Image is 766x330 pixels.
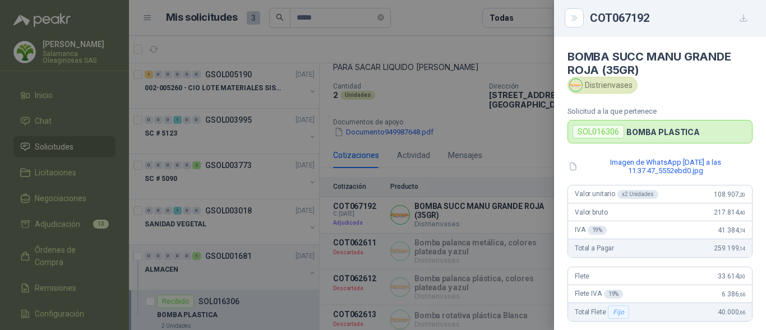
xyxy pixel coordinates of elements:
[575,290,623,299] span: Flete IVA
[722,290,745,298] span: 6.386
[739,192,745,198] span: ,20
[575,208,607,216] span: Valor bruto
[739,291,745,298] span: ,66
[739,210,745,216] span: ,40
[739,227,745,234] span: ,74
[718,272,745,280] span: 33.614
[604,290,624,299] div: 19 %
[570,79,582,91] img: Company Logo
[567,107,753,115] p: Solicitud a la que pertenece
[575,226,607,235] span: IVA
[739,245,745,252] span: ,14
[567,50,753,77] h4: BOMBA SUCC MANU GRANDE ROJA (35GR)
[739,309,745,315] span: ,66
[714,244,745,252] span: 259.199
[567,11,581,25] button: Close
[714,208,745,216] span: 217.814
[567,157,753,176] button: Imagen de WhatsApp [DATE] a las 11.37.47_5552ebd0.jpg
[575,190,658,199] span: Valor unitario
[714,190,745,198] span: 108.907
[739,273,745,280] span: ,00
[573,125,624,138] div: SOL016306
[617,190,658,199] div: x 2 Unidades
[718,308,745,316] span: 40.000
[588,226,607,235] div: 19 %
[575,244,614,252] span: Total a Pagar
[575,272,589,280] span: Flete
[718,226,745,234] span: 41.384
[626,127,700,137] p: BOMBA PLASTICA
[590,9,753,27] div: COT067192
[575,305,631,319] span: Total Flete
[567,77,638,94] div: Distrienvases
[608,305,629,319] div: Fijo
